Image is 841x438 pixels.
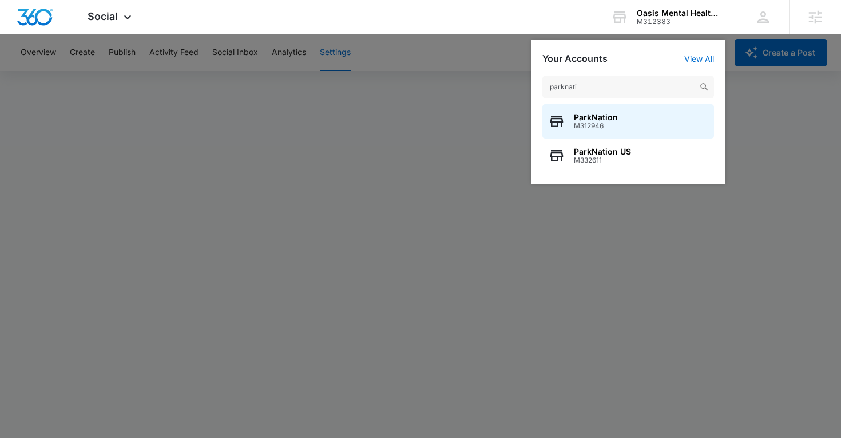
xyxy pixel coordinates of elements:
[684,54,714,64] a: View All
[542,104,714,139] button: ParkNationM312946
[542,139,714,173] button: ParkNation USM332611
[542,53,608,64] h2: Your Accounts
[574,147,631,156] span: ParkNation US
[574,113,618,122] span: ParkNation
[574,122,618,130] span: M312946
[574,156,631,164] span: M332611
[88,10,118,22] span: Social
[637,9,720,18] div: account name
[637,18,720,26] div: account id
[542,76,714,98] input: Search Accounts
